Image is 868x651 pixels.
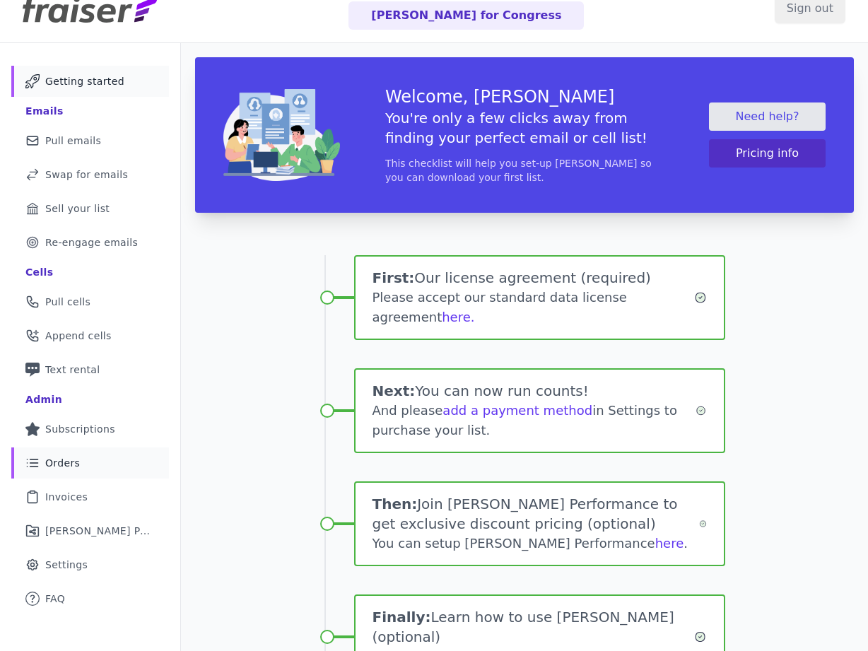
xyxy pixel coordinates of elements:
div: Emails [25,104,64,118]
span: Sell your list [45,201,110,216]
a: Subscriptions [11,414,169,445]
span: Then: [373,495,418,512]
div: Please accept our standard data license agreement [373,288,694,327]
div: And please in Settings to purchase your list. [373,401,696,440]
span: [PERSON_NAME] Performance [45,524,152,538]
span: Text rental [45,363,100,377]
button: Pricing info [709,139,826,168]
span: Append cells [45,329,112,343]
span: Re-engage emails [45,235,138,250]
a: Need help? [709,102,826,131]
a: FAQ [11,583,169,614]
span: First: [373,269,415,286]
div: Cells [25,265,53,279]
h5: You're only a few clicks away from finding your perfect email or cell list! [385,108,664,148]
span: Orders [45,456,80,470]
a: [PERSON_NAME] Performance [11,515,169,546]
p: [PERSON_NAME] for Congress [371,7,561,24]
span: FAQ [45,592,65,606]
h3: Welcome, [PERSON_NAME] [385,86,664,108]
a: Pull emails [11,125,169,156]
span: Pull cells [45,295,90,309]
a: Settings [11,549,169,580]
span: Swap for emails [45,168,128,182]
a: Re-engage emails [11,227,169,258]
a: Pull cells [11,286,169,317]
a: Getting started [11,66,169,97]
span: Subscriptions [45,422,115,436]
div: You can setup [PERSON_NAME] Performance . [373,534,699,553]
h1: Learn how to use [PERSON_NAME] (optional) [373,607,695,647]
a: Swap for emails [11,159,169,190]
a: Sell your list [11,193,169,224]
a: Text rental [11,354,169,385]
span: Getting started [45,74,124,88]
h1: Join [PERSON_NAME] Performance to get exclusive discount pricing (optional) [373,494,699,534]
a: here [655,536,684,551]
a: Orders [11,447,169,479]
h1: You can now run counts! [373,381,696,401]
span: Pull emails [45,134,101,148]
span: Next: [373,382,416,399]
p: This checklist will help you set-up [PERSON_NAME] so you can download your first list. [385,156,664,184]
span: Invoices [45,490,88,504]
a: add a payment method [442,403,592,418]
img: img [223,89,340,180]
h1: Our license agreement (required) [373,268,694,288]
span: Finally: [373,609,431,626]
a: Invoices [11,481,169,512]
a: Append cells [11,320,169,351]
span: Settings [45,558,88,572]
div: Admin [25,392,62,406]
